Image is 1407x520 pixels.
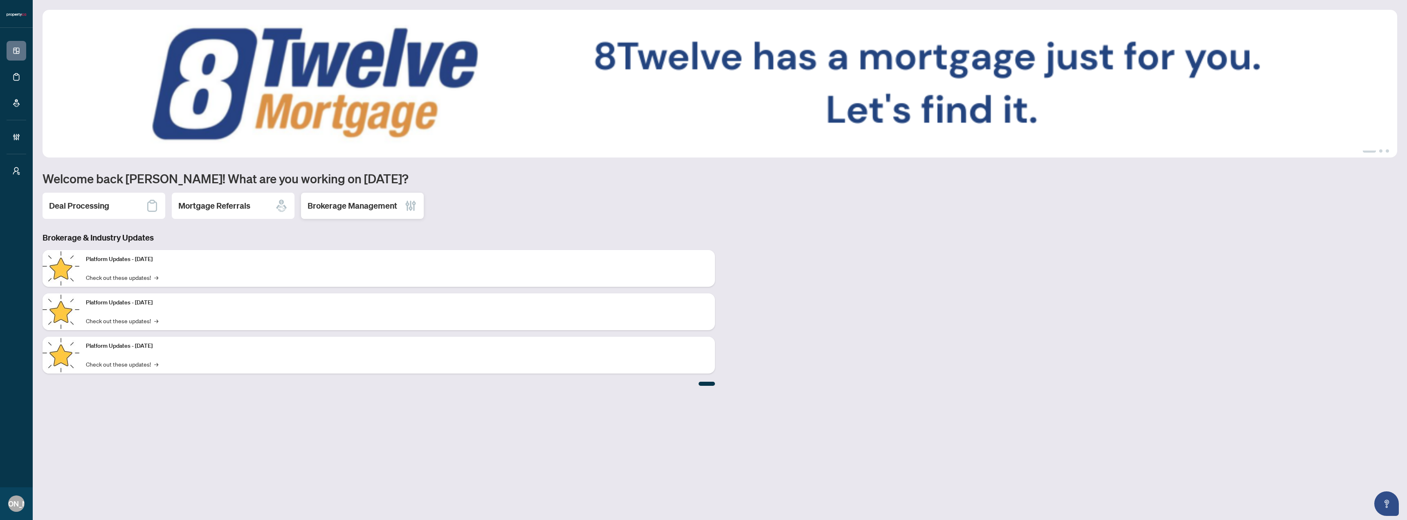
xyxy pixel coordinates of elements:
[86,342,708,351] p: Platform Updates - [DATE]
[1379,149,1382,153] button: 2
[43,293,79,330] img: Platform Updates - July 8, 2025
[154,360,158,369] span: →
[43,10,1397,158] img: Slide 0
[43,337,79,374] img: Platform Updates - June 23, 2025
[308,200,397,212] h2: Brokerage Management
[7,12,26,17] img: logo
[86,360,158,369] a: Check out these updates!→
[1374,491,1399,516] button: Open asap
[49,200,109,212] h2: Deal Processing
[1386,149,1389,153] button: 3
[43,171,1397,186] h1: Welcome back [PERSON_NAME]! What are you working on [DATE]?
[12,167,20,175] span: user-switch
[86,298,708,307] p: Platform Updates - [DATE]
[43,250,79,287] img: Platform Updates - July 21, 2025
[154,316,158,325] span: →
[86,316,158,325] a: Check out these updates!→
[154,273,158,282] span: →
[178,200,250,212] h2: Mortgage Referrals
[43,232,715,243] h3: Brokerage & Industry Updates
[1363,149,1376,153] button: 1
[86,273,158,282] a: Check out these updates!→
[86,255,708,264] p: Platform Updates - [DATE]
